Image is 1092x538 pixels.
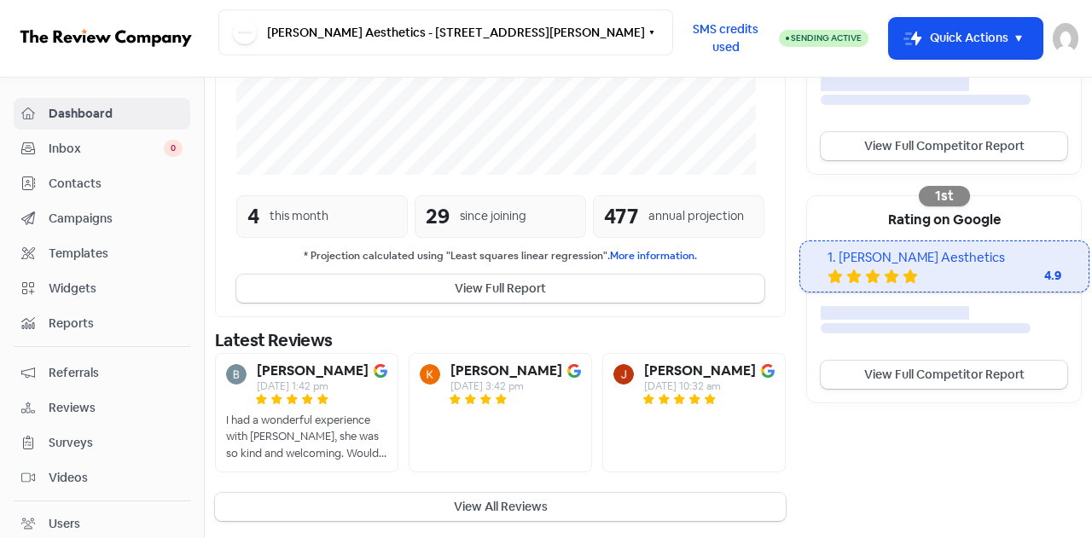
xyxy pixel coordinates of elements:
div: [DATE] 10:32 am [644,381,756,391]
span: Campaigns [49,210,183,228]
span: Sending Active [791,32,862,43]
button: View All Reviews [215,493,786,521]
a: Widgets [14,273,190,304]
div: I had a wonderful experience with [PERSON_NAME], she was so kind and welcoming. Would 100% recomm... [226,412,387,462]
a: Videos [14,462,190,494]
span: Widgets [49,280,183,298]
img: Image [761,364,775,378]
a: SMS credits used [673,28,779,46]
a: Dashboard [14,98,190,130]
span: Videos [49,469,183,487]
a: View Full Competitor Report [821,361,1067,389]
button: View Full Report [236,275,764,303]
img: Avatar [613,364,634,385]
img: Avatar [420,364,440,385]
span: Dashboard [49,105,183,123]
span: 0 [164,140,183,157]
div: Users [49,515,80,533]
b: [PERSON_NAME] [257,364,369,378]
a: Campaigns [14,203,190,234]
a: Templates [14,238,190,269]
img: Image [567,364,581,378]
span: Contacts [49,175,183,193]
span: SMS credits used [688,20,764,56]
b: [PERSON_NAME] [450,364,562,378]
a: Referrals [14,357,190,389]
img: User [1053,23,1078,54]
div: 477 [604,201,638,232]
a: View Full Competitor Report [821,132,1067,160]
span: Reports [49,315,183,333]
div: 4 [247,201,259,232]
a: More information. [610,249,697,263]
div: 4.9 [993,267,1061,285]
div: [DATE] 3:42 pm [450,381,562,391]
span: Inbox [49,140,164,158]
div: Latest Reviews [215,327,786,353]
span: Templates [49,245,183,263]
a: Contacts [14,168,190,200]
a: Reports [14,308,190,339]
div: 1. [PERSON_NAME] Aesthetics [828,248,1061,268]
a: Inbox 0 [14,133,190,165]
a: Reviews [14,392,190,424]
img: Image [374,364,387,378]
button: Quick Actions [889,18,1043,59]
div: [DATE] 1:42 pm [257,381,369,391]
img: Avatar [226,364,247,385]
div: since joining [460,207,526,225]
div: this month [270,207,328,225]
b: [PERSON_NAME] [644,364,756,378]
small: * Projection calculated using "Least squares linear regression". [236,248,764,264]
div: 1st [919,186,970,206]
span: Reviews [49,399,183,417]
span: Surveys [49,434,183,452]
div: 29 [426,201,450,232]
div: annual projection [648,207,744,225]
a: Surveys [14,427,190,459]
span: Referrals [49,364,183,382]
a: Sending Active [779,28,868,49]
button: [PERSON_NAME] Aesthetics - [STREET_ADDRESS][PERSON_NAME] [218,9,673,55]
div: Rating on Google [807,196,1081,240]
